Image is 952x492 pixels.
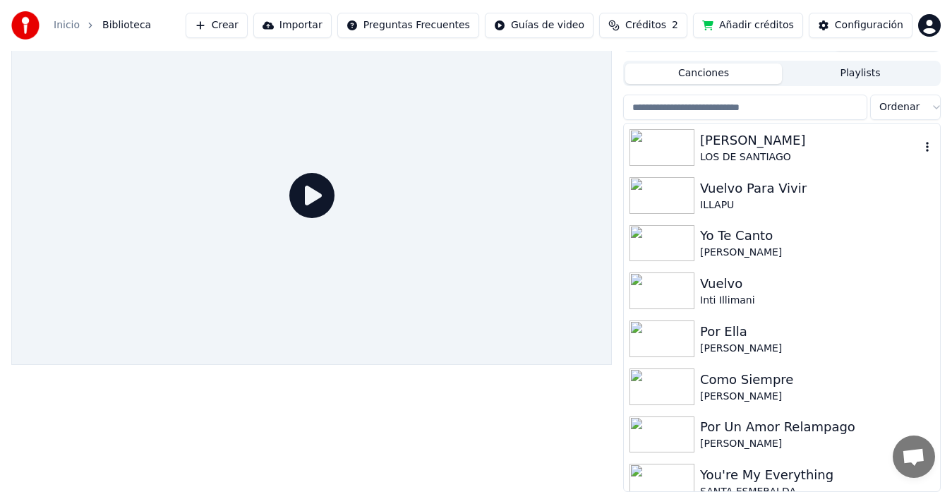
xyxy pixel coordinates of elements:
[485,13,594,38] button: Guías de video
[700,465,934,485] div: You're My Everything
[54,18,151,32] nav: breadcrumb
[700,294,934,308] div: Inti Illimani
[625,18,666,32] span: Créditos
[102,18,151,32] span: Biblioteca
[693,13,803,38] button: Añadir créditos
[700,226,934,246] div: Yo Te Canto
[11,11,40,40] img: youka
[700,390,934,404] div: [PERSON_NAME]
[700,322,934,342] div: Por Ella
[700,437,934,451] div: [PERSON_NAME]
[809,13,912,38] button: Configuración
[700,131,920,150] div: [PERSON_NAME]
[700,370,934,390] div: Como Siempre
[599,13,687,38] button: Créditos2
[893,436,935,478] a: Chat abierto
[700,274,934,294] div: Vuelvo
[782,64,939,84] button: Playlists
[625,64,782,84] button: Canciones
[879,100,920,114] span: Ordenar
[700,246,934,260] div: [PERSON_NAME]
[672,18,678,32] span: 2
[54,18,80,32] a: Inicio
[700,150,920,164] div: LOS DE SANTIAGO
[186,13,248,38] button: Crear
[700,417,934,437] div: Por Un Amor Relampago
[253,13,332,38] button: Importar
[700,342,934,356] div: [PERSON_NAME]
[700,198,934,212] div: ILLAPU
[700,179,934,198] div: Vuelvo Para Vivir
[337,13,479,38] button: Preguntas Frecuentes
[835,18,903,32] div: Configuración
